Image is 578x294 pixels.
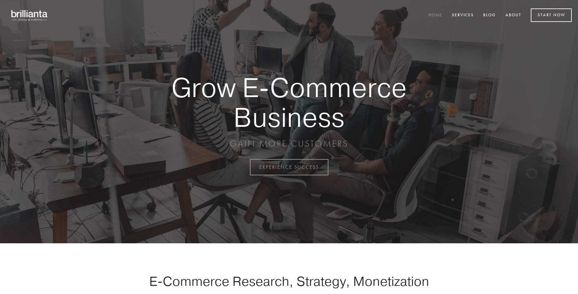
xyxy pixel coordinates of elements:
a: Services [448,10,478,21]
a: Home [424,10,446,21]
a: EXPERIENCE SUCCESS [250,159,328,175]
a: Start Now [531,8,572,22]
p: GAIN MORE CUSTOMERS [150,138,428,149]
img: brillianta - research, strategy, marketing [6,6,53,24]
a: Blog [479,10,500,21]
strong: Grow E-Commerce Business [150,73,428,132]
h1: E-Commerce Research, Strategy, Monetization [129,273,449,289]
a: About [501,10,525,21]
